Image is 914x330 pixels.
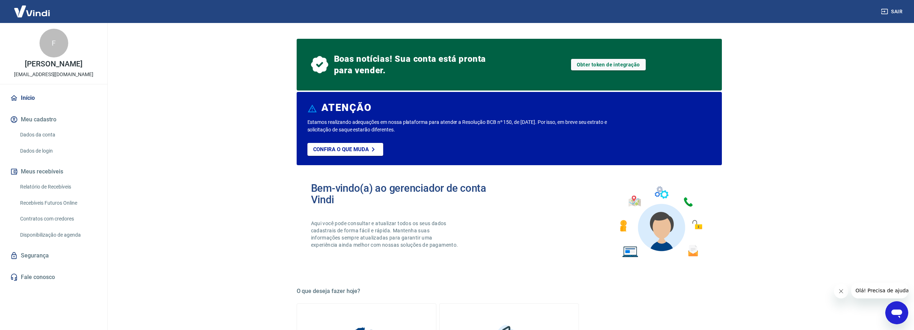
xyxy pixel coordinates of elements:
[17,180,99,194] a: Relatório de Recebíveis
[9,90,99,106] a: Início
[40,29,68,57] div: F
[307,143,383,156] a: Confira o que muda
[9,248,99,264] a: Segurança
[17,196,99,210] a: Recebíveis Futuros Online
[880,5,905,18] button: Sair
[9,0,55,22] img: Vindi
[297,288,722,295] h5: O que deseja fazer hoje?
[9,269,99,285] a: Fale conosco
[17,144,99,158] a: Dados de login
[17,228,99,242] a: Disponibilização de agenda
[25,60,82,68] p: [PERSON_NAME]
[885,301,908,324] iframe: Botão para abrir a janela de mensagens
[307,118,630,134] p: Estamos realizando adequações em nossa plataforma para atender a Resolução BCB nº 150, de [DATE]....
[334,53,489,76] span: Boas notícias! Sua conta está pronta para vender.
[571,59,646,70] a: Obter token de integração
[311,220,460,248] p: Aqui você pode consultar e atualizar todos os seus dados cadastrais de forma fácil e rápida. Mant...
[834,284,848,298] iframe: Fechar mensagem
[4,5,60,11] span: Olá! Precisa de ajuda?
[313,146,369,153] p: Confira o que muda
[9,164,99,180] button: Meus recebíveis
[17,212,99,226] a: Contratos com credores
[9,112,99,127] button: Meu cadastro
[14,71,93,78] p: [EMAIL_ADDRESS][DOMAIN_NAME]
[321,104,371,111] h6: ATENÇÃO
[851,283,908,298] iframe: Mensagem da empresa
[17,127,99,142] a: Dados da conta
[311,182,509,205] h2: Bem-vindo(a) ao gerenciador de conta Vindi
[613,182,707,262] img: Imagem de um avatar masculino com diversos icones exemplificando as funcionalidades do gerenciado...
